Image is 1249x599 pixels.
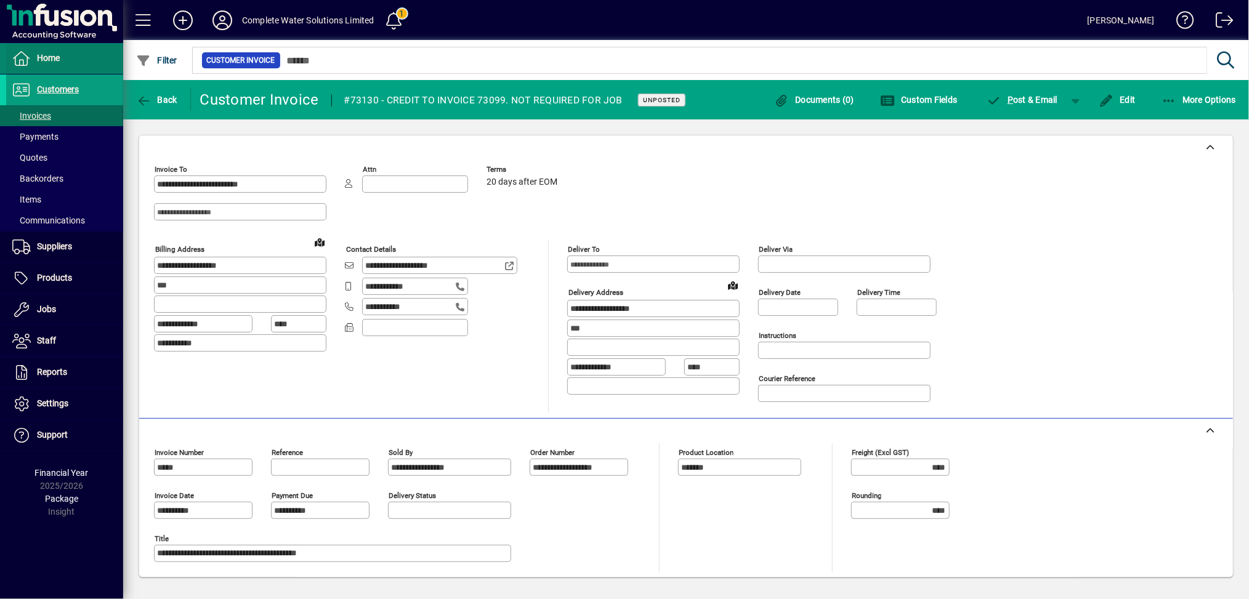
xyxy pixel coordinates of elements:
mat-label: Freight (excl GST) [852,448,909,457]
mat-label: Payment due [272,491,313,500]
a: Payments [6,126,123,147]
span: Financial Year [35,468,89,478]
span: Customers [37,84,79,94]
span: Staff [37,336,56,345]
app-page-header-button: Back [123,89,191,111]
a: View on map [310,232,329,252]
span: Reports [37,367,67,377]
mat-label: Reference [272,448,303,457]
button: More Options [1158,89,1240,111]
a: Suppliers [6,231,123,262]
span: Back [136,95,177,105]
a: Jobs [6,294,123,325]
span: More Options [1162,95,1237,105]
mat-label: Instructions [759,331,796,340]
span: ost & Email [987,95,1058,105]
a: Reports [6,357,123,388]
button: Add [163,9,203,31]
span: Edit [1099,95,1136,105]
span: Home [37,53,60,63]
a: Home [6,43,123,74]
span: Jobs [37,304,56,314]
span: Documents (0) [774,95,854,105]
div: #73130 - CREDIT TO INVOICE 73099. NOT REQUIRED FOR JOB [344,90,623,110]
mat-label: Sold by [389,448,413,457]
span: Quotes [12,153,47,163]
a: Support [6,420,123,451]
mat-label: Delivery date [759,288,801,297]
a: Invoices [6,105,123,126]
span: Terms [487,166,560,174]
mat-label: Invoice To [155,165,187,174]
a: Quotes [6,147,123,168]
button: Documents (0) [771,89,857,111]
mat-label: Product location [679,448,734,457]
button: Back [133,89,180,111]
mat-label: Courier Reference [759,374,815,383]
a: Items [6,189,123,210]
mat-label: Rounding [852,491,881,500]
mat-label: Delivery time [857,288,900,297]
a: Products [6,263,123,294]
a: Staff [6,326,123,356]
span: Payments [12,132,59,142]
button: Edit [1096,89,1139,111]
button: Post & Email [980,89,1064,111]
mat-label: Order number [530,448,575,457]
a: Communications [6,210,123,231]
span: Items [12,195,41,204]
span: Unposted [643,96,681,104]
mat-label: Deliver To [568,245,600,254]
mat-label: Title [155,534,169,543]
a: Knowledge Base [1167,2,1194,42]
mat-label: Invoice date [155,491,194,500]
a: Settings [6,388,123,419]
mat-label: Deliver via [759,245,793,254]
span: Communications [12,215,85,225]
div: [PERSON_NAME] [1088,10,1155,30]
span: Support [37,430,68,440]
button: Custom Fields [877,89,961,111]
a: View on map [723,275,743,295]
div: Complete Water Solutions Limited [242,10,374,30]
button: Profile [203,9,242,31]
a: Backorders [6,168,123,189]
span: 20 days after EOM [487,177,557,187]
span: Products [37,273,72,283]
span: Package [45,494,78,504]
span: Customer Invoice [207,54,275,66]
span: Settings [37,398,68,408]
a: Logout [1207,2,1234,42]
span: Filter [136,55,177,65]
button: Filter [133,49,180,71]
mat-label: Invoice number [155,448,204,457]
div: Customer Invoice [200,90,319,110]
mat-label: Attn [363,165,376,174]
span: Custom Fields [880,95,958,105]
mat-label: Delivery status [389,491,436,500]
span: P [1008,95,1013,105]
span: Suppliers [37,241,72,251]
span: Backorders [12,174,63,183]
span: Invoices [12,111,51,121]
